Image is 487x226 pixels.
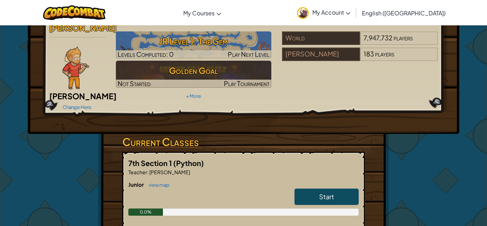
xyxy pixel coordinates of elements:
[63,104,92,110] a: Change Hero
[224,79,270,87] span: Play Tournament
[364,50,374,58] span: 183
[49,91,117,101] span: [PERSON_NAME]
[128,159,173,167] span: 7th Section 1
[62,46,89,89] img: Ned-Fulmer-Pose.png
[49,23,117,33] span: [PERSON_NAME]
[186,93,201,99] a: + More
[282,47,360,61] div: [PERSON_NAME]
[183,9,215,17] span: My Courses
[362,9,446,17] span: English ([GEOGRAPHIC_DATA])
[149,169,190,175] span: [PERSON_NAME]
[116,31,272,59] img: JR Level 1: The Gem
[319,192,334,201] span: Start
[297,7,309,19] img: avatar
[145,182,169,188] a: view map
[116,61,272,88] a: Golden GoalNot StartedPlay Tournament
[394,34,413,42] span: players
[293,1,354,24] a: My Account
[147,169,149,175] span: :
[180,3,225,22] a: My Courses
[128,169,147,175] span: Teacher
[282,31,360,45] div: World
[173,159,204,167] span: (Python)
[118,50,174,58] span: Levels Completed: 0
[118,79,151,87] span: Not Started
[358,3,449,22] a: English ([GEOGRAPHIC_DATA])
[128,181,145,188] span: Junior
[375,50,394,58] span: players
[116,31,272,59] a: Play Next Level
[116,33,272,49] h3: JR Level 1: The Gem
[364,34,393,42] span: 7,947,732
[122,134,365,150] h3: Current Classes
[228,50,270,58] span: Play Next Level
[116,61,272,88] img: Golden Goal
[128,209,163,216] div: 0.0%
[312,9,350,16] span: My Account
[43,5,106,20] img: CodeCombat logo
[282,54,438,62] a: [PERSON_NAME]183players
[282,38,438,46] a: World7,947,732players
[116,62,272,79] h3: Golden Goal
